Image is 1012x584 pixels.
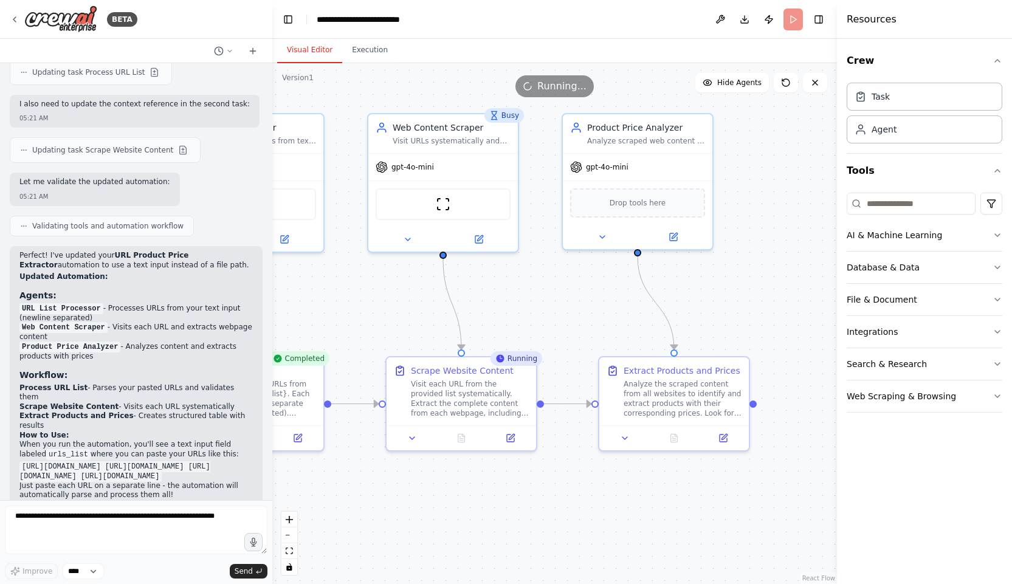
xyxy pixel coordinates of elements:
div: React Flow controls [281,512,297,575]
li: - Creates structured table with results [19,411,253,430]
button: Tools [847,154,1002,188]
div: Version 1 [282,73,314,83]
span: Validating tools and automation workflow [32,221,184,231]
button: Hide left sidebar [280,11,297,28]
span: gpt-4o-mini [586,162,628,172]
button: Visual Editor [277,38,342,63]
div: Busy [484,108,524,123]
button: Click to speak your automation idea [244,533,263,551]
span: Drop tools here [610,197,666,209]
p: Let me validate the updated automation: [19,177,170,187]
strong: Process URL List [19,383,88,392]
div: Web Scraping & Browsing [847,390,956,402]
nav: breadcrumb [317,13,425,26]
g: Edge from 2e615b0c-fa5e-46d0-9434-b5b964aec772 to c5133a44-03f8-46a2-b131-d298f010ebe1 [331,398,379,410]
li: - Analyzes content and extracts products with prices [19,342,253,362]
button: AI & Machine Learning [847,219,1002,251]
p: Perfect! I've updated your automation to use a text input instead of a file path. [19,251,253,270]
button: Open in side panel [277,431,318,445]
li: - Visits each URL and extracts webpage content [19,323,253,342]
div: Web Content Scraper [393,122,511,134]
span: Updating task Scrape Website Content [32,145,173,155]
span: Send [235,566,253,576]
button: Start a new chat [243,44,263,58]
span: gpt-4o-mini [391,162,434,172]
div: Extract Products and PricesAnalyze the scraped content from all websites to identify and extract ... [598,356,750,452]
span: Improve [22,566,52,576]
div: CompletedParse the provided URLs from the text input {urls_list}. Each URL should be on a separat... [173,356,325,452]
strong: Workflow: [19,370,67,380]
button: Crew [847,44,1002,78]
a: React Flow attribution [802,575,835,582]
strong: How to Use: [19,431,69,439]
g: Edge from c5133a44-03f8-46a2-b131-d298f010ebe1 to 54d678b3-fe3a-4b91-8ee6-af05ad740262 [544,398,591,410]
button: Open in side panel [639,230,707,244]
button: Web Scraping & Browsing [847,380,1002,412]
g: Edge from 8b067b95-ff43-4f31-9bbc-54b44b7c7b79 to 54d678b3-fe3a-4b91-8ee6-af05ad740262 [632,256,680,349]
code: Web Content Scraper [19,322,108,333]
strong: Updated Automation: [19,272,108,281]
span: Hide Agents [717,78,762,88]
code: Product Price Analyzer [19,342,120,352]
li: - Processes URLs from your text input (newline separated) [19,304,253,323]
button: fit view [281,543,297,559]
strong: Scrape Website Content [19,402,119,411]
div: Scrape Website Content [411,365,514,377]
div: BusyWeb Content ScraperVisit URLs systematically and extract complete web page content for analys... [367,113,519,253]
li: - Parses your pasted URLs and validates them [19,383,253,402]
div: Visit each URL from the provided list systematically. Extract the complete content from each webp... [411,379,529,418]
div: Integrations [847,326,898,338]
button: Open in side panel [444,232,513,247]
span: Running... [537,79,587,94]
h4: Resources [847,12,897,27]
code: URL List Processor [19,303,103,314]
div: 05:21 AM [19,114,250,123]
div: Visit URLs systematically and extract complete web page content for analysis [393,136,511,146]
g: Edge from 525f7ea2-c0cd-4cf2-b616-d7526919d0a5 to c5133a44-03f8-46a2-b131-d298f010ebe1 [437,259,467,349]
button: Open in side panel [489,431,531,445]
div: Running [491,351,542,366]
img: ScrapeWebsiteTool [436,197,450,211]
strong: Agents: [19,290,57,300]
button: Improve [5,563,58,579]
button: zoom in [281,512,297,527]
div: Database & Data [847,261,920,273]
code: urls_list [46,449,91,460]
div: Product Price Analyzer [587,122,705,134]
button: File & Document [847,284,1002,315]
button: Execution [342,38,398,63]
button: Hide right sidebar [810,11,827,28]
button: Open in side panel [250,232,318,247]
div: Analyze the scraped content from all websites to identify and extract products with their corresp... [624,379,742,418]
button: Integrations [847,316,1002,348]
div: BETA [107,12,137,27]
li: - Visits each URL systematically [19,402,253,412]
button: Open in side panel [702,431,744,445]
div: 05:21 AM [19,192,170,201]
img: Logo [24,5,97,33]
button: zoom out [281,527,297,543]
code: [URL][DOMAIN_NAME] [URL][DOMAIN_NAME] [URL][DOMAIN_NAME] [URL][DOMAIN_NAME] [19,461,210,482]
div: AI & Machine Learning [847,229,942,241]
button: Switch to previous chat [209,44,238,58]
p: I also need to update the context reference in the second task: [19,100,250,109]
div: Completed [268,351,329,366]
strong: URL Product Price Extractor [19,251,189,269]
button: Send [230,564,267,579]
button: Database & Data [847,252,1002,283]
div: Task [872,91,890,103]
p: When you run the automation, you'll see a text input field labeled where you can paste your URLs ... [19,440,253,459]
button: Search & Research [847,348,1002,380]
div: Extract Products and Prices [624,365,740,377]
div: Crew [847,78,1002,153]
div: Search & Research [847,358,927,370]
div: RunningScrape Website ContentVisit each URL from the provided list systematically. Extract the co... [385,356,537,452]
button: No output available [436,431,487,445]
div: Tools [847,188,1002,422]
div: File & Document [847,294,917,306]
div: Product Price AnalyzerAnalyze scraped web content to identify and extract products with their cor... [562,113,714,250]
div: Agent [872,123,897,136]
div: Analyze scraped web content to identify and extract products with their corresponding prices, cre... [587,136,705,146]
span: Updating task Process URL List [32,67,145,77]
button: toggle interactivity [281,559,297,575]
